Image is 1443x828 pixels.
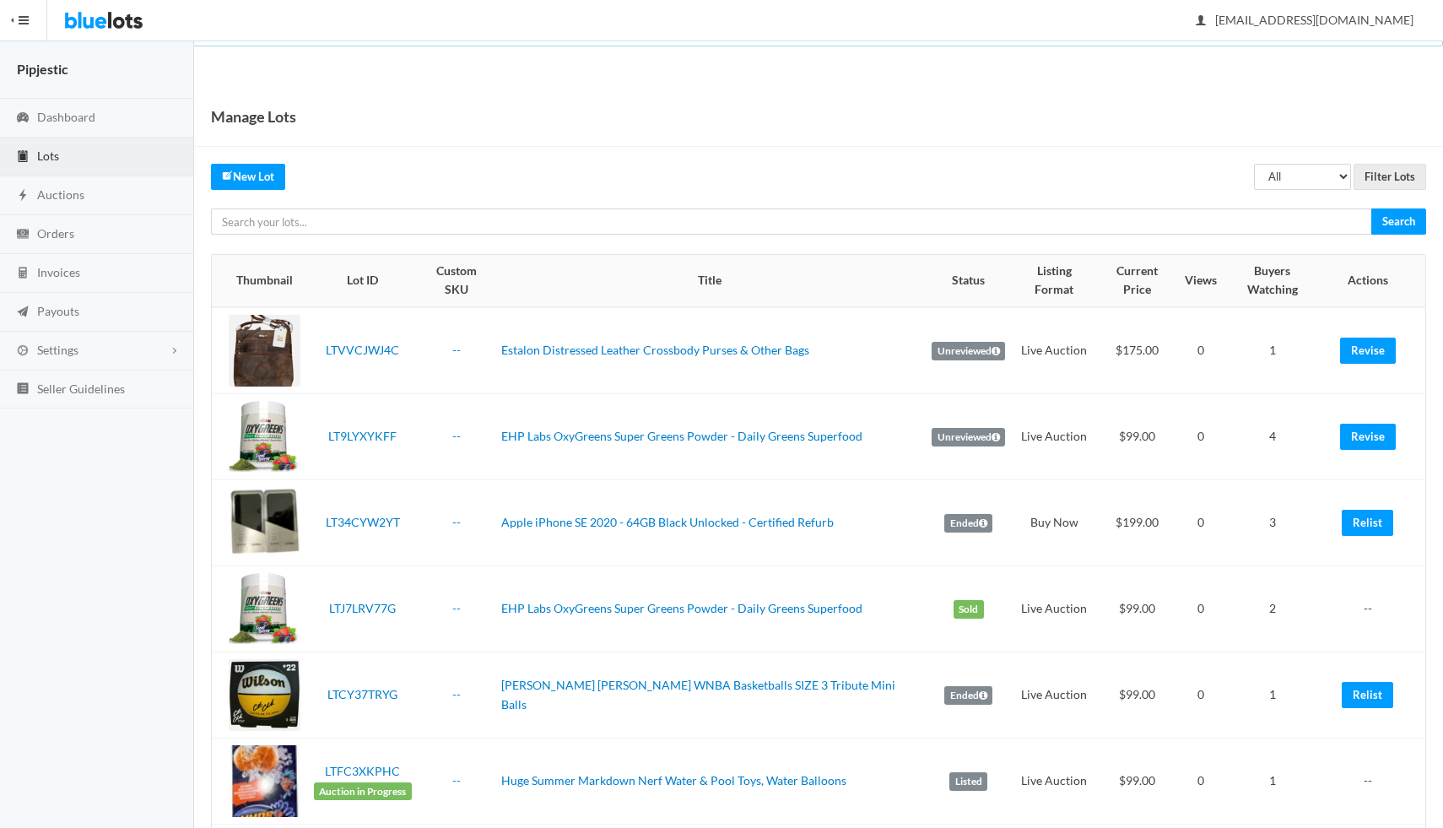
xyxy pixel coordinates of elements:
ion-icon: calculator [14,266,31,282]
ion-icon: create [222,170,233,181]
td: $199.00 [1096,480,1178,566]
input: Filter Lots [1354,164,1426,190]
a: -- [452,343,461,357]
th: Thumbnail [212,255,307,307]
td: 0 [1178,307,1224,394]
span: Dashboard [37,110,95,124]
td: -- [1321,566,1425,652]
td: 1 [1224,652,1321,739]
span: [EMAIL_ADDRESS][DOMAIN_NAME] [1197,13,1413,27]
ion-icon: cog [14,344,31,360]
a: Relist [1342,510,1393,536]
span: Settings [37,343,78,357]
label: Unreviewed [932,342,1005,360]
td: Live Auction [1012,652,1096,739]
td: 0 [1178,566,1224,652]
ion-icon: clipboard [14,149,31,165]
td: 4 [1224,394,1321,480]
th: Buyers Watching [1224,255,1321,307]
span: Orders [37,226,74,241]
td: -- [1321,739,1425,825]
a: Revise [1340,424,1396,450]
a: createNew Lot [211,164,285,190]
a: EHP Labs OxyGreens Super Greens Powder - Daily Greens Superfood [501,601,862,615]
span: Auctions [37,187,84,202]
td: 0 [1178,739,1224,825]
a: LTCY37TRYG [327,687,397,701]
input: Search [1371,208,1426,235]
a: LTVVCJWJ4C [326,343,399,357]
td: $99.00 [1096,566,1178,652]
label: Listed [949,772,987,791]
td: $175.00 [1096,307,1178,394]
span: Seller Guidelines [37,382,125,396]
td: Live Auction [1012,394,1096,480]
td: 0 [1178,394,1224,480]
a: EHP Labs OxyGreens Super Greens Powder - Daily Greens Superfood [501,429,862,443]
ion-icon: list box [14,382,31,398]
strong: Pipjestic [17,61,68,77]
td: Live Auction [1012,307,1096,394]
td: 0 [1178,480,1224,566]
span: Invoices [37,265,80,279]
th: Current Price [1096,255,1178,307]
td: Live Auction [1012,739,1096,825]
a: -- [452,687,461,701]
td: $99.00 [1096,652,1178,739]
th: Actions [1321,255,1425,307]
label: Unreviewed [932,428,1005,446]
a: Estalon Distressed Leather Crossbody Purses & Other Bags [501,343,809,357]
a: LT9LYXYKFF [328,429,397,443]
th: Status [925,255,1012,307]
span: Payouts [37,304,79,318]
td: 2 [1224,566,1321,652]
ion-icon: speedometer [14,111,31,127]
ion-icon: paper plane [14,305,31,321]
ion-icon: flash [14,188,31,204]
a: -- [452,515,461,529]
a: LTJ7LRV77G [329,601,396,615]
label: Sold [954,600,984,619]
th: Lot ID [307,255,419,307]
td: 1 [1224,307,1321,394]
a: -- [452,601,461,615]
a: [PERSON_NAME] [PERSON_NAME] WNBA Basketballs SIZE 3 Tribute Mini Balls [501,678,895,712]
a: LT34CYW2YT [326,515,400,529]
span: Lots [37,149,59,163]
h1: Manage Lots [211,104,296,129]
span: Auction in Progress [314,782,412,801]
label: Ended [944,686,992,705]
a: -- [452,429,461,443]
a: Huge Summer Markdown Nerf Water & Pool Toys, Water Balloons [501,773,846,787]
a: LTFC3XKPHC [325,764,400,778]
td: 0 [1178,652,1224,739]
a: Apple iPhone SE 2020 - 64GB Black Unlocked - Certified Refurb [501,515,834,529]
th: Listing Format [1012,255,1096,307]
label: Ended [944,514,992,533]
td: $99.00 [1096,394,1178,480]
a: Revise [1340,338,1396,364]
td: Live Auction [1012,566,1096,652]
td: 3 [1224,480,1321,566]
td: $99.00 [1096,739,1178,825]
th: Title [495,255,925,307]
td: 1 [1224,739,1321,825]
th: Views [1178,255,1224,307]
th: Custom SKU [419,255,495,307]
ion-icon: cash [14,227,31,243]
a: -- [452,773,461,787]
ion-icon: person [1192,14,1209,30]
a: Relist [1342,682,1393,708]
td: Buy Now [1012,480,1096,566]
input: Search your lots... [211,208,1372,235]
